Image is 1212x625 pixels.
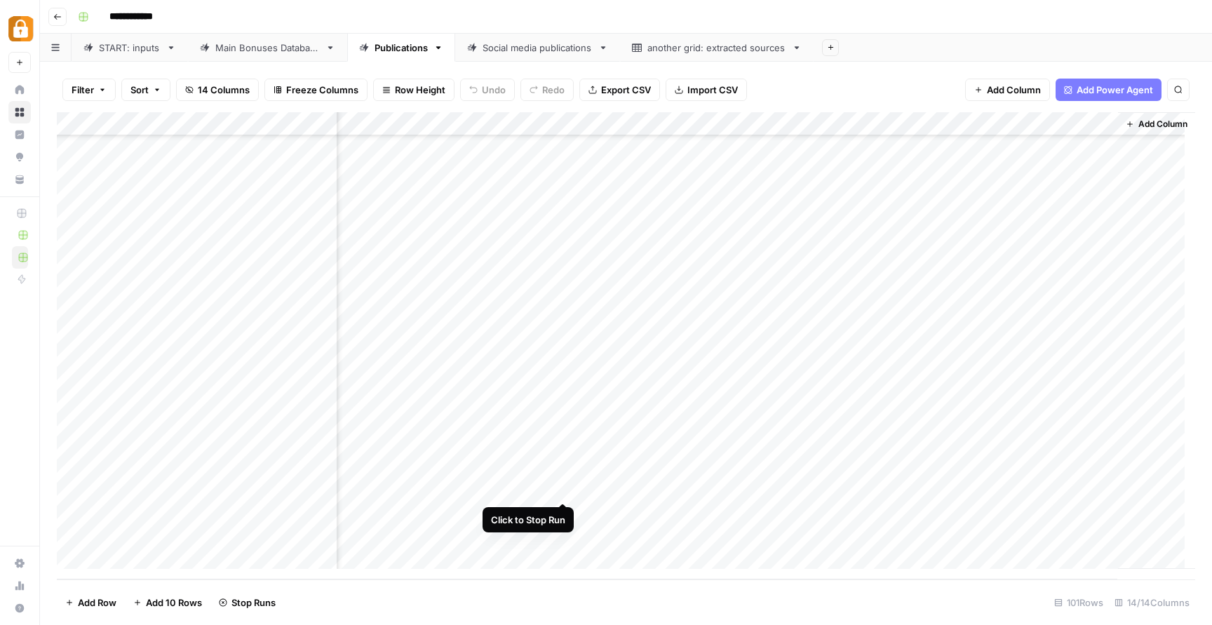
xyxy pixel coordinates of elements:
[121,79,170,101] button: Sort
[1077,83,1153,97] span: Add Power Agent
[647,41,786,55] div: another grid: extracted sources
[375,41,428,55] div: Publications
[72,83,94,97] span: Filter
[198,83,250,97] span: 14 Columns
[8,146,31,168] a: Opportunities
[8,79,31,101] a: Home
[8,123,31,146] a: Insights
[188,34,347,62] a: Main Bonuses Database
[210,591,284,614] button: Stop Runs
[395,83,445,97] span: Row Height
[62,79,116,101] button: Filter
[231,596,276,610] span: Stop Runs
[460,79,515,101] button: Undo
[620,34,814,62] a: another grid: extracted sources
[965,79,1050,101] button: Add Column
[520,79,574,101] button: Redo
[264,79,368,101] button: Freeze Columns
[542,83,565,97] span: Redo
[57,591,125,614] button: Add Row
[8,597,31,619] button: Help + Support
[483,41,593,55] div: Social media publications
[215,41,320,55] div: Main Bonuses Database
[1138,118,1187,130] span: Add Column
[8,552,31,574] a: Settings
[130,83,149,97] span: Sort
[455,34,620,62] a: Social media publications
[601,83,651,97] span: Export CSV
[176,79,259,101] button: 14 Columns
[8,11,31,46] button: Workspace: Adzz
[347,34,455,62] a: Publications
[8,574,31,597] a: Usage
[8,16,34,41] img: Adzz Logo
[8,101,31,123] a: Browse
[1049,591,1109,614] div: 101 Rows
[482,83,506,97] span: Undo
[687,83,738,97] span: Import CSV
[99,41,161,55] div: START: inputs
[666,79,747,101] button: Import CSV
[1120,115,1193,133] button: Add Column
[491,513,565,527] div: Click to Stop Run
[373,79,454,101] button: Row Height
[1056,79,1161,101] button: Add Power Agent
[146,596,202,610] span: Add 10 Rows
[8,168,31,191] a: Your Data
[78,596,116,610] span: Add Row
[987,83,1041,97] span: Add Column
[72,34,188,62] a: START: inputs
[286,83,358,97] span: Freeze Columns
[579,79,660,101] button: Export CSV
[1109,591,1195,614] div: 14/14 Columns
[125,591,210,614] button: Add 10 Rows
